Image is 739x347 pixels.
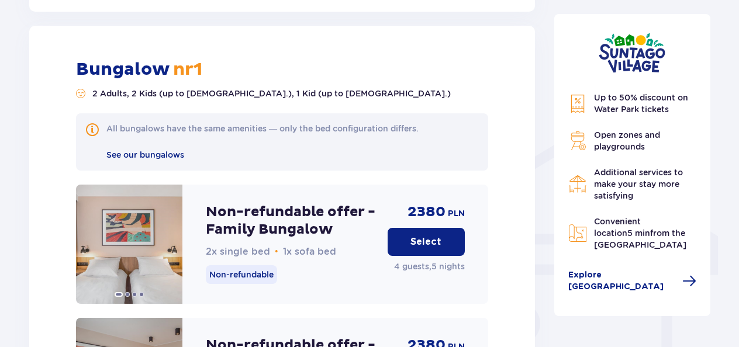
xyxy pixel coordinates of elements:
p: 2 Adults, 2 Kids (up to [DEMOGRAPHIC_DATA].), 1 Kid (up to [DEMOGRAPHIC_DATA].) [92,88,451,99]
span: See our bungalows [106,150,184,159]
img: Discount Icon [568,94,587,113]
span: 5 min [627,228,650,238]
a: Explore [GEOGRAPHIC_DATA] [568,269,697,293]
span: Open zones and playgrounds [594,130,660,151]
img: Suntago Village [599,33,665,73]
span: Additional services to make your stay more satisfying [594,168,683,200]
span: Explore [GEOGRAPHIC_DATA] [568,269,676,293]
img: Grill Icon [568,131,587,150]
div: All bungalows have the same amenities — only the bed configuration differs. [106,123,419,134]
p: Non-refundable offer - Family Bungalow [206,203,378,238]
p: 2380 [408,203,446,221]
p: Bungalow [76,58,202,81]
img: Non-refundable offer - Family Bungalow [76,185,182,304]
span: Convenient location from the [GEOGRAPHIC_DATA] [594,217,686,249]
span: Up to 50% discount on Water Park tickets [594,93,688,114]
span: 2x single bed [206,246,270,257]
span: 1x sofa bed [283,246,336,257]
span: • [275,246,278,258]
p: 4 guests , 5 nights [394,261,465,272]
img: Restaurant Icon [568,175,587,193]
a: See our bungalows [106,148,184,161]
img: Number of guests [76,89,85,98]
p: PLN [448,208,465,220]
p: Select [410,235,441,248]
p: Non-refundable [206,265,277,284]
button: Select [388,228,465,256]
span: nr 1 [169,58,202,80]
img: Map Icon [568,224,587,242]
